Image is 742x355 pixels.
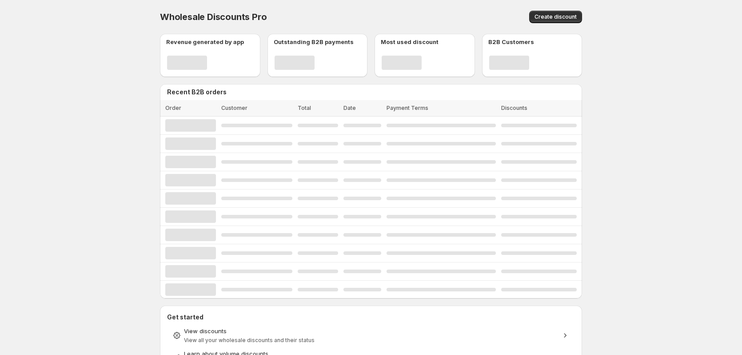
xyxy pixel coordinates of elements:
[501,105,527,111] span: Discounts
[274,37,354,46] p: Outstanding B2B payments
[166,37,244,46] p: Revenue generated by app
[387,105,428,111] span: Payment Terms
[298,105,311,111] span: Total
[488,37,534,46] p: B2B Customers
[167,88,578,97] h2: Recent B2B orders
[343,105,356,111] span: Date
[160,12,267,22] span: Wholesale Discounts Pro
[167,313,575,322] h2: Get started
[184,327,558,335] div: View discounts
[381,37,439,46] p: Most used discount
[165,105,181,111] span: Order
[184,337,315,343] span: View all your wholesale discounts and their status
[221,105,247,111] span: Customer
[535,13,577,20] span: Create discount
[529,11,582,23] button: Create discount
